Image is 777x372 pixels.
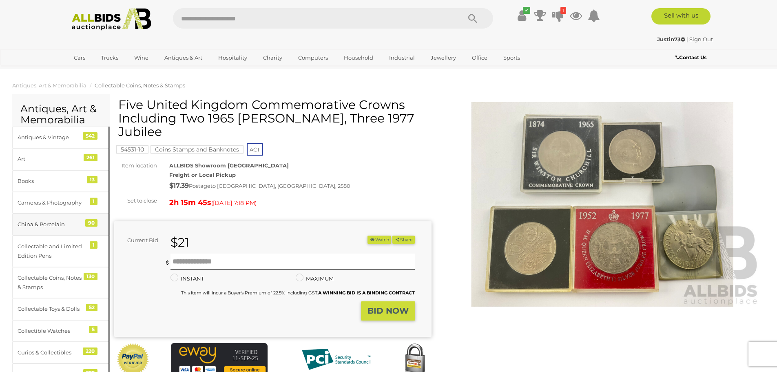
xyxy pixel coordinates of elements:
[651,8,711,25] a: Sell with us
[689,36,713,42] a: Sign Out
[18,198,85,207] div: Cameras & Photography
[170,274,204,283] label: INSTANT
[96,51,124,65] a: Trucks
[247,143,263,156] span: ACT
[86,304,97,311] div: 52
[108,161,163,170] div: Item location
[118,98,429,138] h1: Five United Kingdom Commemorative Crowns Including Two 1965 [PERSON_NAME], Three 1977 Jubilee
[95,82,185,89] a: Collectable Coins, Notes & Stamps
[675,54,706,60] b: Contact Us
[552,8,564,23] a: 1
[213,51,252,65] a: Hospitality
[20,103,102,126] h2: Antiques, Art & Memorabilia
[523,7,530,14] i: ✔
[116,145,148,154] mark: 54531-10
[159,51,208,65] a: Antiques & Art
[210,183,350,189] span: to [GEOGRAPHIC_DATA], [GEOGRAPHIC_DATA], 2580
[384,51,420,65] a: Industrial
[18,176,85,186] div: Books
[516,8,528,23] a: ✔
[12,298,110,320] a: Collectable Toys & Dolls 52
[18,304,85,314] div: Collectable Toys & Dolls
[129,51,154,65] a: Wine
[151,146,244,153] a: Coins Stamps and Banknotes
[12,148,110,170] a: Art 261
[425,51,461,65] a: Jewellery
[18,273,85,292] div: Collectable Coins, Notes & Stamps
[318,290,415,296] b: A WINNING BID IS A BINDING CONTRACT
[67,8,156,31] img: Allbids.com.au
[114,236,164,245] div: Current Bid
[90,241,97,249] div: 1
[18,326,85,336] div: Collectible Watches
[169,162,289,169] strong: ALLBIDS Showroom [GEOGRAPHIC_DATA]
[18,133,85,142] div: Antiques & Vintage
[657,36,685,42] strong: Justin73
[12,170,110,192] a: Books 13
[85,219,97,227] div: 90
[18,154,85,164] div: Art
[83,132,97,140] div: 542
[69,51,91,65] a: Cars
[12,320,110,342] a: Collectible Watches 5
[69,65,137,78] a: [GEOGRAPHIC_DATA]
[560,7,566,14] i: 1
[293,51,333,65] a: Computers
[452,8,493,29] button: Search
[367,306,409,316] strong: BID NOW
[12,127,110,148] a: Antiques & Vintage 542
[211,200,257,206] span: ( )
[12,342,110,363] a: Curios & Collectibles 220
[87,176,97,183] div: 13
[90,198,97,205] div: 1
[84,273,97,280] div: 130
[83,347,97,355] div: 220
[392,236,415,244] button: Share
[108,196,163,205] div: Set to close
[12,192,110,214] a: Cameras & Photography 1
[89,326,97,333] div: 5
[367,236,391,244] li: Watch this item
[18,220,85,229] div: China & Porcelain
[18,242,85,261] div: Collectable and Limited Edition Pens
[367,236,391,244] button: Watch
[116,146,148,153] a: 54531-10
[12,82,86,89] a: Antiques, Art & Memorabilia
[169,180,432,192] div: Postage
[467,51,493,65] a: Office
[12,267,110,298] a: Collectable Coins, Notes & Stamps 130
[169,172,236,178] strong: Freight or Local Pickup
[675,53,708,62] a: Contact Us
[444,102,761,307] img: Five United Kingdom Commemorative Crowns Including Two 1965 Churchill, Three 1977 Jubilee
[12,214,110,235] a: China & Porcelain 90
[361,301,415,321] button: BID NOW
[498,51,525,65] a: Sports
[213,199,255,207] span: [DATE] 7:18 PM
[258,51,288,65] a: Charity
[686,36,688,42] span: |
[151,145,244,154] mark: Coins Stamps and Banknotes
[657,36,686,42] a: Justin73
[169,182,189,189] strong: $17.39
[181,290,415,296] small: This Item will incur a Buyer's Premium of 22.5% including GST.
[296,274,334,283] label: MAXIMUM
[84,154,97,161] div: 261
[169,198,211,207] strong: 2h 15m 45s
[12,236,110,267] a: Collectable and Limited Edition Pens 1
[339,51,379,65] a: Household
[170,235,189,250] strong: $21
[18,348,85,357] div: Curios & Collectibles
